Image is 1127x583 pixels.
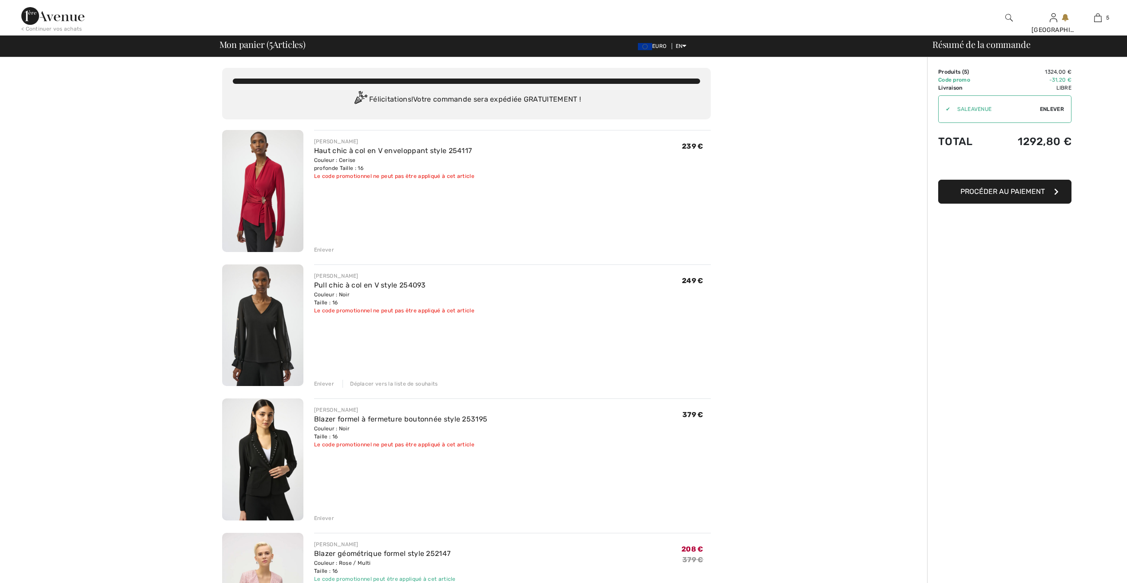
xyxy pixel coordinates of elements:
div: Enlever [314,514,334,522]
div: [PERSON_NAME] [314,406,487,414]
div: [PERSON_NAME] [314,540,456,548]
img: Pull chic à col en V style 254093 [222,264,303,386]
a: Sign In [1050,13,1057,22]
font: Produits ( [938,69,967,75]
div: [GEOGRAPHIC_DATA] [1031,25,1075,35]
td: ) [938,68,990,76]
font: Félicitations! Votre commande sera expédiée GRATUITEMENT ! [369,95,581,103]
img: Blazer formel à fermeture boutonnée style 253195 [222,398,303,520]
font: Couleur : Rose / Multi Taille : 16 [314,560,371,574]
font: Couleur : Noir Taille : 16 [314,291,350,306]
img: Haut chic à col en V enveloppant style 254117 [222,130,303,252]
a: Haut chic à col en V enveloppant style 254117 [314,146,472,155]
span: EURO [638,43,670,49]
img: Mes infos [1050,12,1057,23]
div: Le code promotionnel ne peut pas être appliqué à cet article [314,172,474,180]
img: Congratulation2.svg [351,91,369,109]
input: Promo code [950,96,1040,122]
span: 249 € [682,276,704,285]
font: Mon panier ( [219,38,269,50]
img: Rechercher sur le site Web [1005,12,1013,23]
div: Le code promotionnel ne peut pas être appliqué à cet article [314,441,487,449]
a: Blazer formel à fermeture boutonnée style 253195 [314,415,487,423]
div: Enlever [314,380,334,388]
span: 5 [964,69,967,75]
div: < Continuer vos achats [21,25,82,33]
a: 5 [1076,12,1119,23]
td: 1292,80 € [990,126,1071,157]
td: Libre [990,84,1071,92]
div: Le code promotionnel peut être appliqué à cet article [314,575,456,583]
div: Enlever [314,246,334,254]
s: 379 € [682,555,704,564]
a: Blazer géométrique formel style 252147 [314,549,450,558]
font: Couleur : Cerise profonde Taille : 16 [314,157,363,171]
td: Livraison [938,84,990,92]
font: Couleur : Noir Taille : 16 [314,425,350,440]
font: EN [676,43,683,49]
iframe: PayPal [938,157,1071,177]
span: 379 € [682,410,704,419]
a: Pull chic à col en V style 254093 [314,281,426,289]
div: ✔ [939,105,950,113]
font: Articles) [273,38,306,50]
img: Mon sac [1094,12,1102,23]
img: 1ère Avenue [21,7,84,25]
td: -31,20 € [990,76,1071,84]
img: Euro [638,43,652,50]
span: 208 € [681,545,704,553]
td: 1324,00 € [990,68,1071,76]
div: [PERSON_NAME] [314,138,474,146]
span: 5 [1106,14,1109,22]
span: Enlever [1040,105,1064,113]
div: [PERSON_NAME] [314,272,474,280]
td: Code promo [938,76,990,84]
div: Déplacer vers la liste de souhaits [342,380,438,388]
span: 5 [269,38,273,49]
span: 239 € [682,142,704,150]
td: Total [938,126,990,157]
span: Procéder au paiement [960,187,1045,196]
div: Résumé de la commande [922,40,1122,49]
div: Le code promotionnel ne peut pas être appliqué à cet article [314,307,474,315]
button: Procéder au paiement [938,180,1071,204]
